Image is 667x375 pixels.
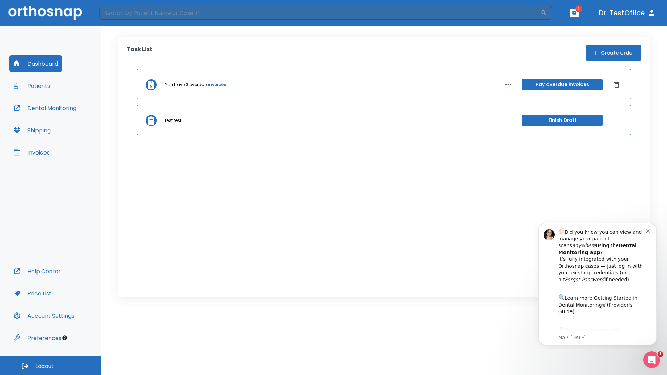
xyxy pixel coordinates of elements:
[99,6,541,20] input: Search by Patient Name or Case #
[9,144,54,161] button: Invoices
[9,330,66,346] button: Preferences
[9,307,79,324] button: Account Settings
[575,5,582,12] span: 1
[8,6,82,20] img: Orthosnap
[30,109,118,144] div: Download the app: | ​ Let us know if you need help getting started!
[9,55,62,72] button: Dashboard
[611,79,622,90] button: Dismiss
[528,217,667,349] iframe: Intercom notifications message
[9,77,54,94] button: Patients
[118,11,123,16] button: Dismiss notification
[9,100,81,116] button: Dental Monitoring
[9,122,55,139] button: Shipping
[30,118,118,124] p: Message from Ma, sent 8w ago
[165,82,207,88] p: You have 3 overdue
[658,351,663,357] span: 1
[643,351,660,368] iframe: Intercom live chat
[61,335,68,341] div: Tooltip anchor
[522,79,603,90] button: Pay overdue invoices
[35,362,54,370] span: Logout
[9,263,65,280] button: Help Center
[9,285,56,302] button: Price List
[596,7,659,19] button: Dr. TestOffice
[208,82,226,88] a: invoices
[522,115,603,126] button: Finish Draft
[30,111,92,123] a: App Store
[586,45,641,61] button: Create order
[165,117,181,124] p: test test
[126,45,153,61] p: Task List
